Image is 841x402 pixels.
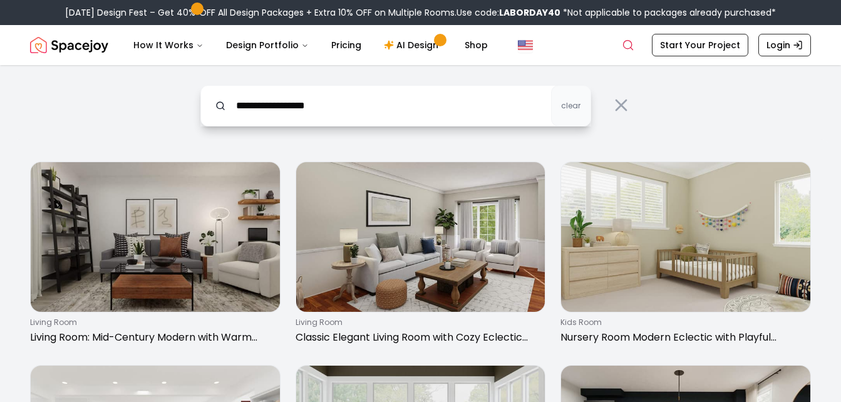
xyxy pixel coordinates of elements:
a: Start Your Project [652,34,748,56]
p: living room [30,317,276,327]
p: kids room [560,317,806,327]
a: Shop [455,33,498,58]
img: Living Room: Mid-Century Modern with Warm Accents [31,162,280,312]
div: [DATE] Design Fest – Get 40% OFF All Design Packages + Extra 10% OFF on Multiple Rooms. [65,6,776,19]
a: Login [758,34,811,56]
a: Living Room: Mid-Century Modern with Warm Accentsliving roomLiving Room: Mid-Century Modern with ... [30,162,281,350]
a: Spacejoy [30,33,108,58]
p: Nursery Room Modern Eclectic with Playful Accents [560,330,806,345]
a: Pricing [321,33,371,58]
b: LABORDAY40 [499,6,560,19]
span: Use code: [457,6,560,19]
img: Classic Elegant Living Room with Cozy Eclectic Decor [296,162,545,312]
p: Classic Elegant Living Room with Cozy Eclectic Decor [296,330,541,345]
span: *Not applicable to packages already purchased* [560,6,776,19]
span: clear [561,101,580,111]
img: United States [518,38,533,53]
button: clear [551,85,591,126]
a: Classic Elegant Living Room with Cozy Eclectic Decorliving roomClassic Elegant Living Room with C... [296,162,546,350]
img: Nursery Room Modern Eclectic with Playful Accents [561,162,810,312]
button: Design Portfolio [216,33,319,58]
p: Living Room: Mid-Century Modern with Warm Accents [30,330,276,345]
a: Nursery Room Modern Eclectic with Playful Accentskids roomNursery Room Modern Eclectic with Playf... [560,162,811,350]
button: How It Works [123,33,214,58]
a: AI Design [374,33,452,58]
nav: Global [30,25,811,65]
p: living room [296,317,541,327]
img: Spacejoy Logo [30,33,108,58]
nav: Main [123,33,498,58]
